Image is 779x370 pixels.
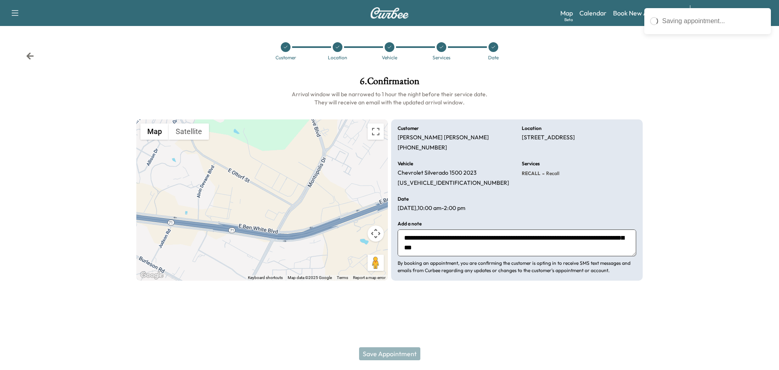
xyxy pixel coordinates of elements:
img: Google [138,270,165,281]
span: Recall [544,170,560,177]
p: By booking an appointment, you are confirming the customer is opting in to receive SMS text messa... [398,260,636,274]
div: Beta [564,17,573,23]
button: Show street map [140,123,169,140]
div: Back [26,52,34,60]
a: Terms (opens in new tab) [337,275,348,280]
button: Drag Pegman onto the map to open Street View [368,255,384,271]
p: [STREET_ADDRESS] [522,134,575,141]
a: Book New Appointment [613,8,682,18]
h6: Arrival window will be narrowed to 1 hour the night before their service date. They will receive ... [136,90,643,106]
div: Saving appointment... [662,16,765,26]
p: [US_VEHICLE_IDENTIFICATION_NUMBER] [398,180,509,187]
h6: Vehicle [398,161,413,166]
button: Keyboard shortcuts [248,275,283,281]
span: Map data ©2025 Google [288,275,332,280]
span: RECALL [522,170,540,177]
h6: Add a note [398,221,422,226]
a: MapBeta [560,8,573,18]
div: Services [433,55,450,60]
button: Map camera controls [368,225,384,242]
h6: Customer [398,126,419,131]
a: Report a map error [353,275,385,280]
p: [PHONE_NUMBER] [398,144,447,151]
button: Toggle fullscreen view [368,123,384,140]
h6: Location [522,126,542,131]
h1: 6 . Confirmation [136,76,643,90]
div: Date [488,55,499,60]
p: Chevrolet Silverado 1500 2023 [398,169,477,177]
p: [PERSON_NAME] [PERSON_NAME] [398,134,489,141]
h6: Services [522,161,540,166]
a: Open this area in Google Maps (opens a new window) [138,270,165,281]
img: Curbee Logo [370,7,409,19]
a: Calendar [579,8,607,18]
div: Location [328,55,347,60]
button: Show satellite imagery [169,123,209,140]
h6: Date [398,197,409,201]
div: Vehicle [382,55,397,60]
span: - [540,169,544,177]
div: Customer [275,55,296,60]
p: [DATE] , 10:00 am - 2:00 pm [398,205,465,212]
